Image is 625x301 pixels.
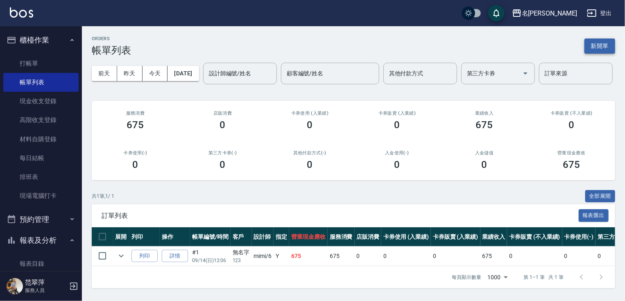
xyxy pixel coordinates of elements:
button: 登出 [584,6,615,21]
td: mimi /6 [252,247,274,266]
td: #1 [190,247,231,266]
td: 0 [355,247,382,266]
h3: 0 [307,159,313,170]
button: 新開單 [584,38,615,54]
th: 列印 [129,227,160,247]
button: Open [519,67,532,80]
a: 每日結帳 [3,149,79,167]
img: Logo [10,7,33,18]
img: Person [7,278,23,294]
td: 675 [289,247,328,266]
button: 列印 [131,250,158,263]
h3: 0 [569,119,575,131]
p: 共 1 筆, 1 / 1 [92,192,114,200]
div: 名[PERSON_NAME] [522,8,577,18]
td: 675 [328,247,355,266]
h3: 服務消費 [102,111,169,116]
h3: 0 [220,159,226,170]
button: 報表匯出 [579,209,609,222]
h2: 卡券使用 (入業績) [276,111,344,116]
a: 帳單列表 [3,73,79,92]
p: 123 [233,257,250,264]
h2: 店販消費 [189,111,256,116]
th: 帳單編號/時間 [190,227,231,247]
button: 前天 [92,66,117,81]
th: 卡券使用 (入業績) [381,227,431,247]
button: 昨天 [117,66,143,81]
td: 0 [562,247,596,266]
th: 卡券販賣 (不入業績) [507,227,562,247]
h5: 范翠萍 [25,278,67,287]
td: 675 [480,247,507,266]
button: 全部展開 [585,190,616,203]
h2: 營業現金應收 [538,150,605,156]
h2: ORDERS [92,36,131,41]
h2: 其他付款方式(-) [276,150,344,156]
button: 預約管理 [3,209,79,230]
p: 09/14 (日) 12:06 [192,257,229,264]
th: 業績收入 [480,227,507,247]
th: 指定 [274,227,289,247]
button: 櫃檯作業 [3,29,79,51]
td: Y [274,247,289,266]
th: 操作 [160,227,190,247]
h3: 帳單列表 [92,45,131,56]
a: 排班表 [3,167,79,186]
h3: 675 [127,119,144,131]
h3: 0 [394,159,400,170]
a: 新開單 [584,42,615,50]
button: [DATE] [168,66,199,81]
th: 營業現金應收 [289,227,328,247]
button: expand row [115,250,127,262]
h2: 卡券販賣 (不入業績) [538,111,605,116]
a: 現金收支登錄 [3,92,79,111]
h3: 0 [482,159,487,170]
h3: 0 [220,119,226,131]
th: 客戶 [231,227,252,247]
a: 材料自購登錄 [3,130,79,149]
h3: 675 [563,159,580,170]
th: 服務消費 [328,227,355,247]
a: 打帳單 [3,54,79,73]
span: 訂單列表 [102,212,579,220]
td: 0 [431,247,480,266]
div: 無名字 [233,248,250,257]
a: 詳情 [162,250,188,263]
h2: 卡券販賣 (入業績) [363,111,431,116]
h2: 入金儲值 [451,150,518,156]
h2: 入金使用(-) [363,150,431,156]
th: 卡券使用(-) [562,227,596,247]
a: 高階收支登錄 [3,111,79,129]
td: 0 [381,247,431,266]
button: 名[PERSON_NAME] [509,5,580,22]
h2: 業績收入 [451,111,518,116]
th: 店販消費 [355,227,382,247]
p: 第 1–1 筆 共 1 筆 [524,274,564,281]
p: 服務人員 [25,287,67,294]
a: 報表目錄 [3,254,79,273]
a: 現場電腦打卡 [3,186,79,205]
th: 設計師 [252,227,274,247]
button: save [488,5,505,21]
h3: 675 [476,119,493,131]
button: 報表及分析 [3,230,79,251]
h2: 卡券使用(-) [102,150,169,156]
h3: 0 [307,119,313,131]
td: 0 [507,247,562,266]
p: 每頁顯示數量 [452,274,481,281]
a: 報表匯出 [579,211,609,219]
h3: 0 [394,119,400,131]
button: 今天 [143,66,168,81]
th: 展開 [113,227,129,247]
div: 1000 [485,266,511,288]
th: 卡券販賣 (入業績) [431,227,480,247]
h3: 0 [133,159,138,170]
h2: 第三方卡券(-) [189,150,256,156]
